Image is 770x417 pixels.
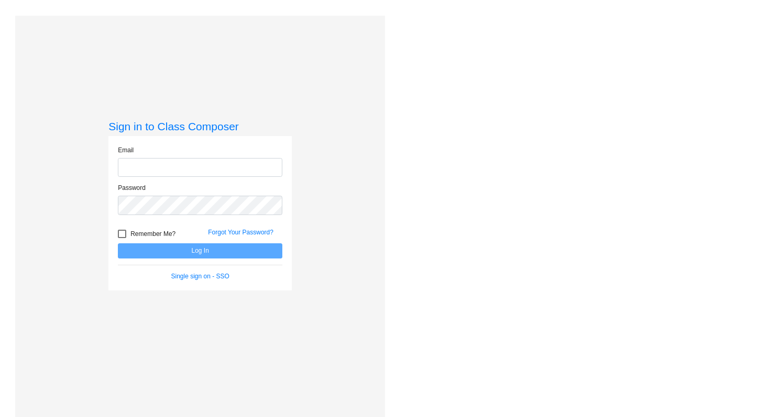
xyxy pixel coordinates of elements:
[118,243,282,258] button: Log In
[208,229,273,236] a: Forgot Your Password?
[118,145,134,155] label: Email
[171,273,229,280] a: Single sign on - SSO
[118,183,146,193] label: Password
[130,228,175,240] span: Remember Me?
[108,120,292,133] h3: Sign in to Class Composer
